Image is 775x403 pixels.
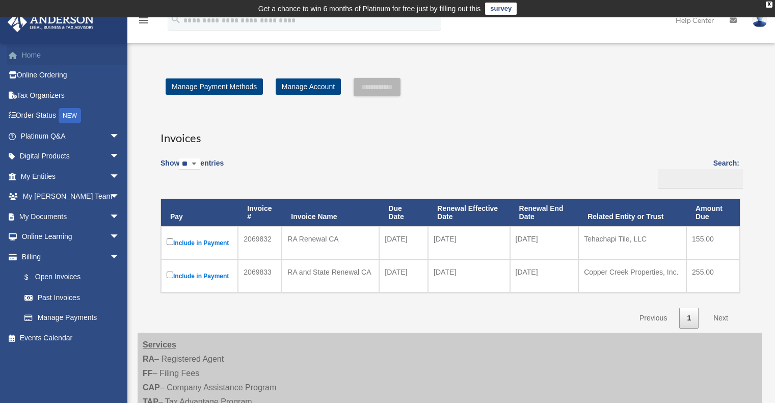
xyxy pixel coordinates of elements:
strong: FF [143,369,153,378]
td: 255.00 [686,259,740,292]
a: menu [138,18,150,26]
a: Manage Account [276,78,341,95]
td: [DATE] [379,226,428,259]
input: Include in Payment [167,272,173,278]
img: Anderson Advisors Platinum Portal [5,12,97,32]
td: [DATE] [428,226,510,259]
a: Previous [632,308,675,329]
td: Tehachapi Tile, LLC [578,226,686,259]
div: RA and State Renewal CA [287,265,373,279]
label: Search: [654,157,739,189]
a: Tax Organizers [7,85,135,105]
strong: CAP [143,383,160,392]
th: Invoice #: activate to sort column ascending [238,199,282,227]
input: Search: [658,169,743,189]
a: survey [485,3,517,15]
a: Past Invoices [14,287,130,308]
a: Events Calendar [7,328,135,348]
div: NEW [59,108,81,123]
a: Home [7,45,135,65]
td: 2069833 [238,259,282,292]
th: Pay: activate to sort column descending [161,199,238,227]
a: My Documentsarrow_drop_down [7,206,135,227]
a: Billingarrow_drop_down [7,247,130,267]
i: menu [138,14,150,26]
span: arrow_drop_down [110,166,130,187]
a: Manage Payment Methods [166,78,263,95]
th: Due Date: activate to sort column ascending [379,199,428,227]
h3: Invoices [161,121,739,146]
td: [DATE] [510,226,579,259]
div: close [766,2,772,8]
i: search [170,14,181,25]
a: Order StatusNEW [7,105,135,126]
strong: Services [143,340,176,349]
a: My [PERSON_NAME] Teamarrow_drop_down [7,186,135,207]
td: [DATE] [428,259,510,292]
a: My Entitiesarrow_drop_down [7,166,135,186]
td: Copper Creek Properties, Inc. [578,259,686,292]
td: [DATE] [379,259,428,292]
td: 2069832 [238,226,282,259]
label: Include in Payment [167,270,232,282]
span: arrow_drop_down [110,227,130,248]
a: Manage Payments [14,308,130,328]
strong: RA [143,355,154,363]
label: Include in Payment [167,236,232,249]
input: Include in Payment [167,238,173,245]
a: Next [706,308,736,329]
a: 1 [679,308,699,329]
img: User Pic [752,13,767,28]
th: Related Entity or Trust: activate to sort column ascending [578,199,686,227]
label: Show entries [161,157,224,180]
span: $ [30,271,35,284]
th: Renewal End Date: activate to sort column ascending [510,199,579,227]
a: Platinum Q&Aarrow_drop_down [7,126,135,146]
th: Renewal Effective Date: activate to sort column ascending [428,199,510,227]
a: Digital Productsarrow_drop_down [7,146,135,167]
span: arrow_drop_down [110,186,130,207]
th: Amount Due: activate to sort column ascending [686,199,740,227]
td: 155.00 [686,226,740,259]
td: [DATE] [510,259,579,292]
div: RA Renewal CA [287,232,373,246]
a: Online Learningarrow_drop_down [7,227,135,247]
div: Get a chance to win 6 months of Platinum for free just by filling out this [258,3,481,15]
select: Showentries [179,158,200,170]
span: arrow_drop_down [110,126,130,147]
span: arrow_drop_down [110,247,130,267]
span: arrow_drop_down [110,206,130,227]
a: Online Ordering [7,65,135,86]
span: arrow_drop_down [110,146,130,167]
a: $Open Invoices [14,267,125,288]
th: Invoice Name: activate to sort column ascending [282,199,379,227]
